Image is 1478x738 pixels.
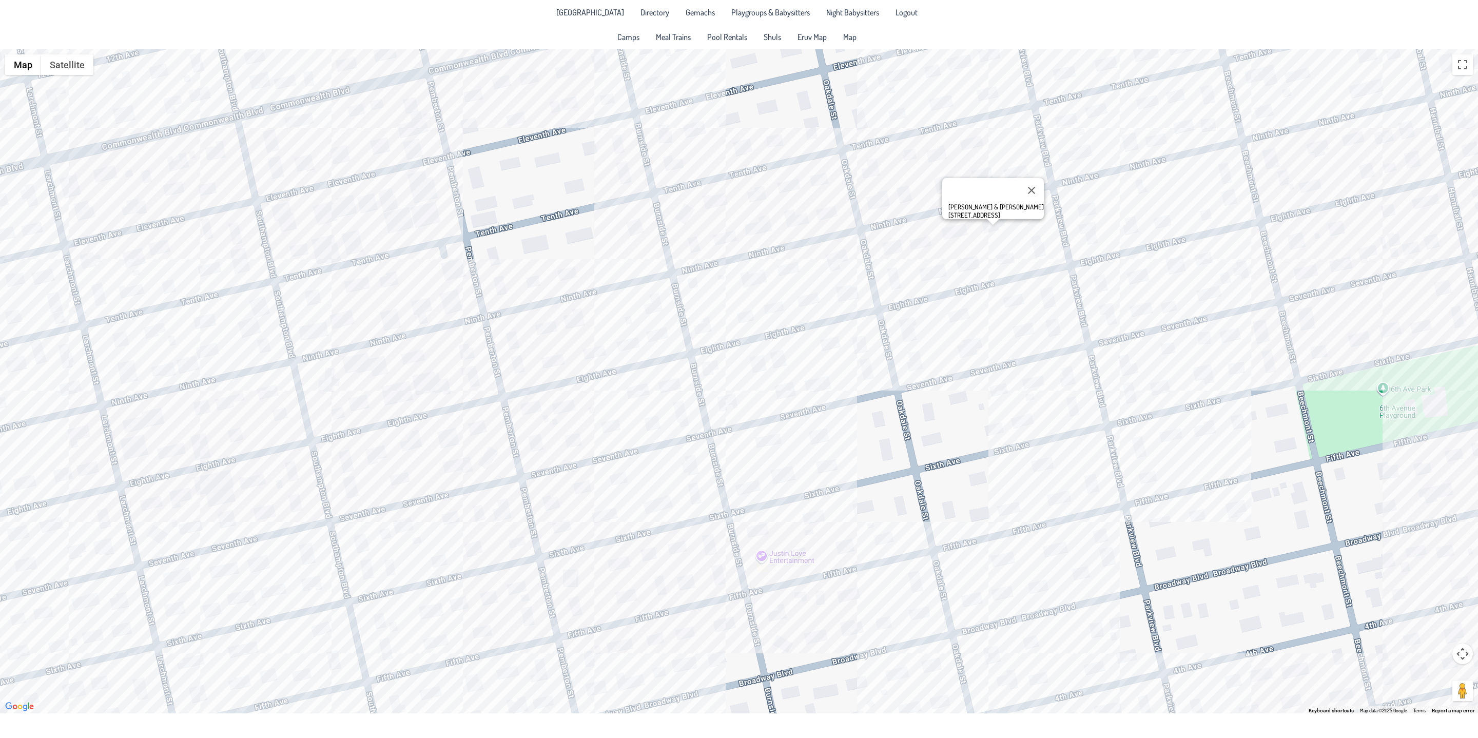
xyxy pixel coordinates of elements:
span: Directory [640,8,669,16]
span: Map data ©2025 Google [1360,707,1407,713]
a: Terms [1413,707,1426,713]
a: Night Babysitters [820,4,885,21]
button: Map camera controls [1452,644,1473,664]
a: Camps [611,29,646,45]
li: Logout [889,4,924,21]
a: Open this area in Google Maps (opens a new window) [3,700,36,713]
span: Gemachs [686,8,715,16]
a: [GEOGRAPHIC_DATA] [550,4,630,21]
li: Pine Lake Park [550,4,630,21]
img: Google [3,700,36,713]
span: [GEOGRAPHIC_DATA] [556,8,624,16]
button: Keyboard shortcuts [1309,707,1354,714]
span: Shuls [764,33,781,41]
span: Eruv Map [798,33,827,41]
button: Show satellite imagery [41,54,93,75]
a: Gemachs [679,4,721,21]
button: Drag Pegman onto the map to open Street View [1452,681,1473,701]
span: Pool Rentals [707,33,747,41]
a: Pool Rentals [701,29,753,45]
div: [PERSON_NAME] & [PERSON_NAME] [STREET_ADDRESS] [948,203,1044,219]
span: Night Babysitters [826,8,879,16]
a: Directory [634,4,675,21]
span: Camps [617,33,639,41]
button: Show street map [5,54,41,75]
button: Toggle fullscreen view [1452,54,1473,75]
span: Logout [896,8,918,16]
span: Map [843,33,857,41]
a: Meal Trains [650,29,697,45]
a: Report a map error [1432,708,1475,713]
span: Meal Trains [656,33,691,41]
a: Map [837,29,863,45]
button: Close [1019,178,1044,203]
span: Playgroups & Babysitters [731,8,810,16]
a: Playgroups & Babysitters [725,4,816,21]
a: Eruv Map [791,29,833,45]
a: Shuls [757,29,787,45]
